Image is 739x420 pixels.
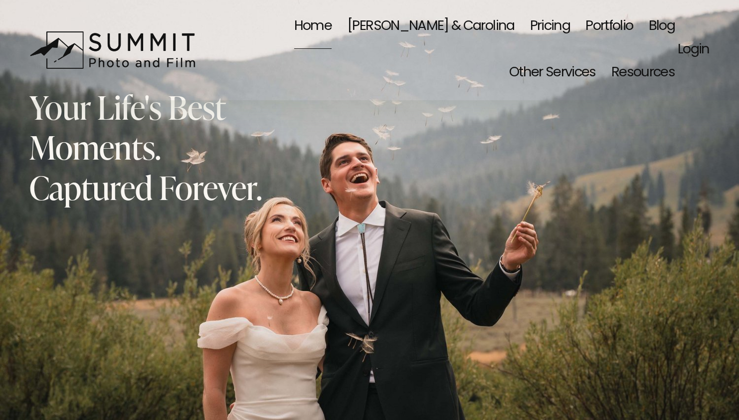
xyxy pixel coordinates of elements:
a: folder dropdown [509,50,596,97]
h2: Your Life's Best Moments. Captured Forever. [29,87,281,208]
span: Resources [611,51,675,95]
img: Summit Photo and Film [29,31,201,69]
a: Login [678,28,710,72]
a: Home [294,3,332,50]
a: folder dropdown [611,50,675,97]
a: Blog [649,3,675,50]
a: [PERSON_NAME] & Carolina [347,3,514,50]
a: Pricing [530,3,570,50]
a: Portfolio [585,3,633,50]
span: Other Services [509,51,596,95]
